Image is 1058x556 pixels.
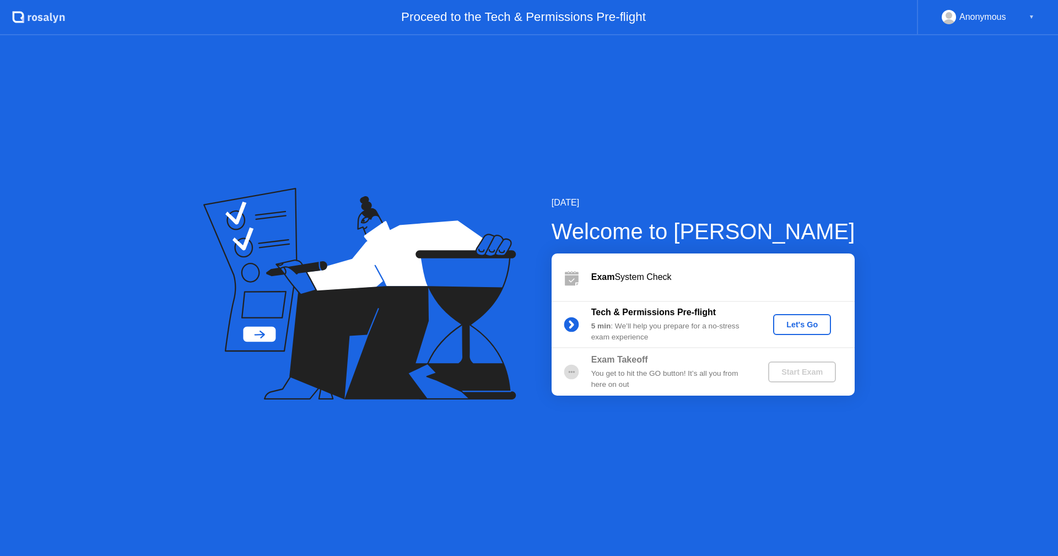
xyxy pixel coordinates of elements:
div: Start Exam [773,368,832,376]
div: Let's Go [778,320,827,329]
b: Exam [591,272,615,282]
b: 5 min [591,322,611,330]
div: [DATE] [552,196,855,209]
button: Start Exam [768,361,836,382]
div: System Check [591,271,855,284]
div: : We’ll help you prepare for a no-stress exam experience [591,321,750,343]
div: ▼ [1029,10,1034,24]
b: Tech & Permissions Pre-flight [591,307,716,317]
b: Exam Takeoff [591,355,648,364]
div: You get to hit the GO button! It’s all you from here on out [591,368,750,391]
div: Anonymous [959,10,1006,24]
div: Welcome to [PERSON_NAME] [552,215,855,248]
button: Let's Go [773,314,831,335]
